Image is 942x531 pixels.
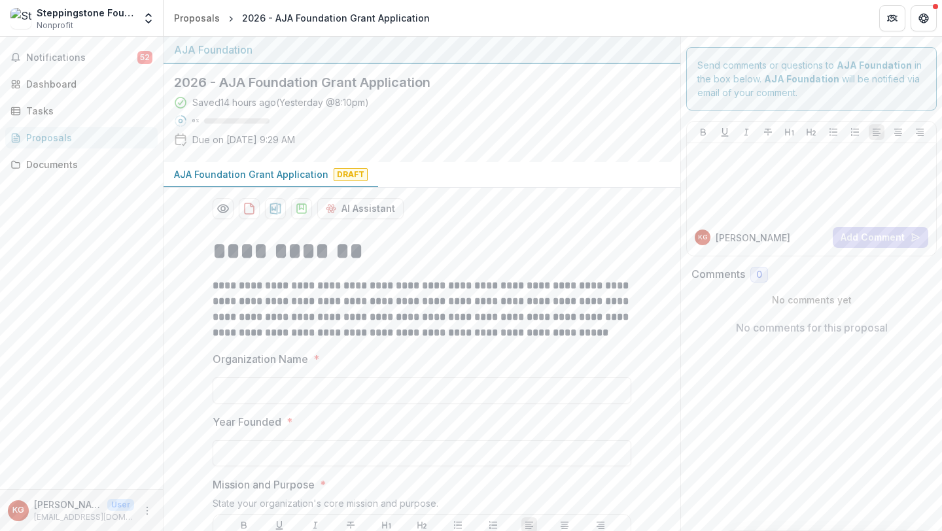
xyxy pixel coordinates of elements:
div: Send comments or questions to in the box below. will be notified via email of your comment. [686,47,937,111]
button: Ordered List [847,124,863,140]
strong: AJA Foundation [764,73,839,84]
p: [EMAIL_ADDRESS][DOMAIN_NAME] [34,511,134,523]
span: Nonprofit [37,20,73,31]
div: Tasks [26,104,147,118]
p: [PERSON_NAME] [716,231,790,245]
div: Steppingstone Foundation, Inc. [37,6,134,20]
div: Saved 14 hours ago ( Yesterday @ 8:10pm ) [192,95,369,109]
span: 0 [756,269,762,281]
p: AJA Foundation Grant Application [174,167,328,181]
p: Year Founded [213,414,281,430]
button: Align Left [869,124,884,140]
button: Align Right [912,124,928,140]
a: Proposals [169,9,225,27]
div: State your organization's core mission and purpose. [213,498,631,514]
p: No comments yet [691,293,932,307]
span: Draft [334,168,368,181]
button: Partners [879,5,905,31]
button: Notifications52 [5,47,158,68]
p: 0 % [192,116,199,126]
button: Heading 1 [782,124,797,140]
button: Preview 1c8ec8da-7376-4eed-a24f-860779e7742f-0.pdf [213,198,234,219]
a: Tasks [5,100,158,122]
button: Underline [717,124,733,140]
button: Bold [695,124,711,140]
button: Italicize [739,124,754,140]
div: Kelly Glew [12,506,24,515]
div: AJA Foundation [174,42,670,58]
nav: breadcrumb [169,9,435,27]
div: Dashboard [26,77,147,91]
p: Mission and Purpose [213,477,315,492]
p: No comments for this proposal [736,320,888,335]
strong: AJA Foundation [837,60,912,71]
div: 2026 - AJA Foundation Grant Application [242,11,430,25]
a: Documents [5,154,158,175]
button: download-proposal [265,198,286,219]
button: Align Center [890,124,906,140]
button: download-proposal [239,198,260,219]
img: Steppingstone Foundation, Inc. [10,8,31,29]
h2: 2026 - AJA Foundation Grant Application [174,75,649,90]
h2: Comments [691,268,745,281]
span: 52 [137,51,152,64]
button: Add Comment [833,227,928,248]
button: Bullet List [826,124,841,140]
button: Open entity switcher [139,5,158,31]
p: [PERSON_NAME] [34,498,102,511]
span: Notifications [26,52,137,63]
p: Organization Name [213,351,308,367]
div: Documents [26,158,147,171]
button: Strike [760,124,776,140]
a: Proposals [5,127,158,148]
button: download-proposal [291,198,312,219]
p: User [107,499,134,511]
button: AI Assistant [317,198,404,219]
div: Kelly Glew [698,234,707,241]
p: Due on [DATE] 9:29 AM [192,133,295,146]
button: More [139,503,155,519]
div: Proposals [26,131,147,145]
div: Proposals [174,11,220,25]
button: Get Help [911,5,937,31]
a: Dashboard [5,73,158,95]
button: Heading 2 [803,124,819,140]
